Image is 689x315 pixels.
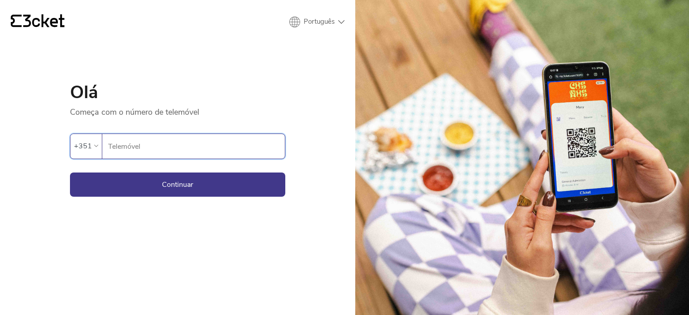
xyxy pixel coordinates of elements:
div: +351 [74,139,92,153]
input: Telemóvel [108,134,285,159]
p: Começa com o número de telemóvel [70,101,285,117]
h1: Olá [70,83,285,101]
button: Continuar [70,173,285,197]
g: {' '} [11,15,22,27]
a: {' '} [11,14,65,30]
label: Telemóvel [102,134,285,159]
